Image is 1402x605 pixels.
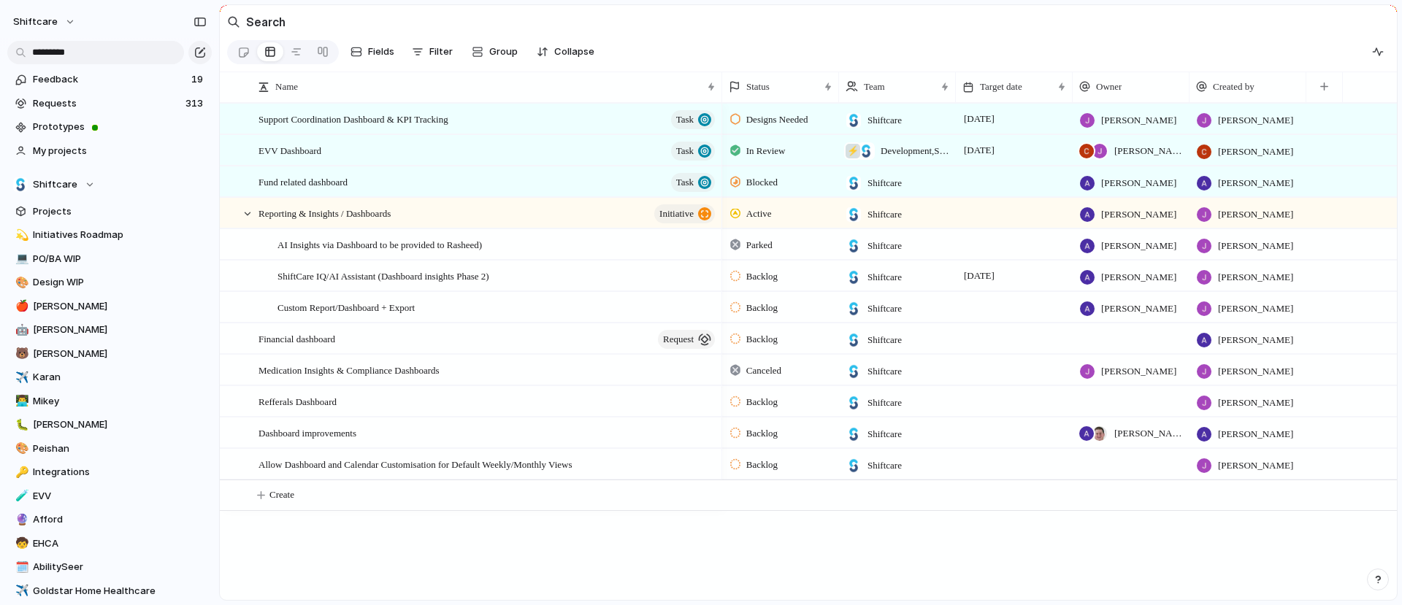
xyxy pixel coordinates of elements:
button: Collapse [531,40,600,63]
button: Task [671,110,715,129]
a: 🤖[PERSON_NAME] [7,319,212,341]
span: Group [489,45,518,59]
span: Custom Report/Dashboard + Export [277,298,415,315]
div: 💻 [15,250,26,267]
span: [PERSON_NAME] [1218,333,1293,347]
a: 🎨Design WIP [7,271,212,293]
span: [PERSON_NAME] [1218,144,1293,159]
a: 🗓️AbilitySeer [7,556,212,578]
span: 19 [191,72,206,87]
button: 💫 [13,228,28,242]
span: Fields [368,45,394,59]
div: 🔑Integrations [7,461,212,483]
span: Prototypes [33,120,207,134]
span: Design WIP [33,275,207,290]
button: Group [464,40,525,63]
span: Task [676,109,694,130]
button: Task [671,142,715,161]
span: AbilitySeer [33,560,207,574]
span: Backlog [746,332,778,347]
a: ✈️Karan [7,366,212,388]
span: Shiftcare [867,458,902,473]
span: [DATE] [960,110,998,128]
span: Peishan [33,442,207,456]
a: Prototypes [7,116,212,138]
button: Shiftcare [7,174,212,196]
div: 🍎 [15,298,26,315]
span: Backlog [746,426,778,441]
span: [PERSON_NAME] [1218,113,1293,128]
span: In Review [746,144,786,158]
a: Projects [7,201,212,223]
span: Medication Insights & Compliance Dashboards [258,361,440,378]
button: 💻 [13,252,28,266]
span: Mikey [33,394,207,409]
span: AI Insights via Dashboard to be provided to Rasheed) [277,236,482,253]
span: Shiftcare [867,396,902,410]
div: ✈️ [15,369,26,386]
span: Task [676,141,694,161]
div: ⚡ [846,144,860,158]
span: [PERSON_NAME] , [PERSON_NAME] [1114,426,1183,441]
span: Designs Needed [746,112,808,127]
a: 🧪EVV [7,485,212,507]
div: 🔮 [15,512,26,528]
button: Fields [345,40,400,63]
span: [PERSON_NAME] [33,299,207,314]
div: 💫 [15,227,26,244]
span: [PERSON_NAME] , [PERSON_NAME] [1114,144,1183,158]
span: Refferals Dashboard [258,393,337,409]
div: 🗓️ [15,559,26,576]
span: Feedback [33,72,187,87]
span: [PERSON_NAME] [1218,207,1293,222]
span: Shiftcare [867,427,902,442]
button: Task [671,173,715,192]
span: [PERSON_NAME] [1218,458,1293,473]
span: Backlog [746,395,778,409]
span: EVV Dashboard [258,142,321,158]
button: shiftcare [7,10,83,34]
a: 💻PO/BA WIP [7,248,212,270]
span: Initiatives Roadmap [33,228,207,242]
span: Target date [980,80,1022,94]
span: 313 [185,96,206,111]
span: Allow Dashboard and Calendar Customisation for Default Weekly/Monthly Views [258,455,572,472]
span: Goldstar Home Healthcare [33,584,207,598]
span: Active [746,207,772,221]
a: 🧒EHCA [7,533,212,555]
a: 💫Initiatives Roadmap [7,224,212,246]
a: 👨‍💻Mikey [7,390,212,412]
div: 🧪 [15,488,26,504]
span: [PERSON_NAME] [1218,427,1293,442]
span: PO/BA WIP [33,252,207,266]
span: Blocked [746,175,778,190]
span: Team [864,80,885,94]
div: 🐻 [15,345,26,362]
span: Canceled [746,363,781,378]
span: Created by [1213,80,1254,94]
div: ✈️ [15,582,26,599]
button: 🍎 [13,299,28,314]
span: Backlog [746,458,778,472]
h2: Search [246,13,286,31]
span: [PERSON_NAME] [1218,239,1293,253]
a: Feedback19 [7,69,212,90]
button: 🧪 [13,489,28,504]
button: 🐛 [13,417,28,432]
button: request [658,330,715,349]
a: 🍎[PERSON_NAME] [7,296,212,317]
span: Dashboard improvements [258,424,356,441]
button: 🔮 [13,512,28,527]
span: initiative [659,204,694,224]
button: 🗓️ [13,560,28,574]
button: 👨‍💻 [13,394,28,409]
span: Projects [33,204,207,219]
span: [PERSON_NAME] [1101,270,1176,285]
span: Shiftcare [867,207,902,222]
span: EHCA [33,536,207,551]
